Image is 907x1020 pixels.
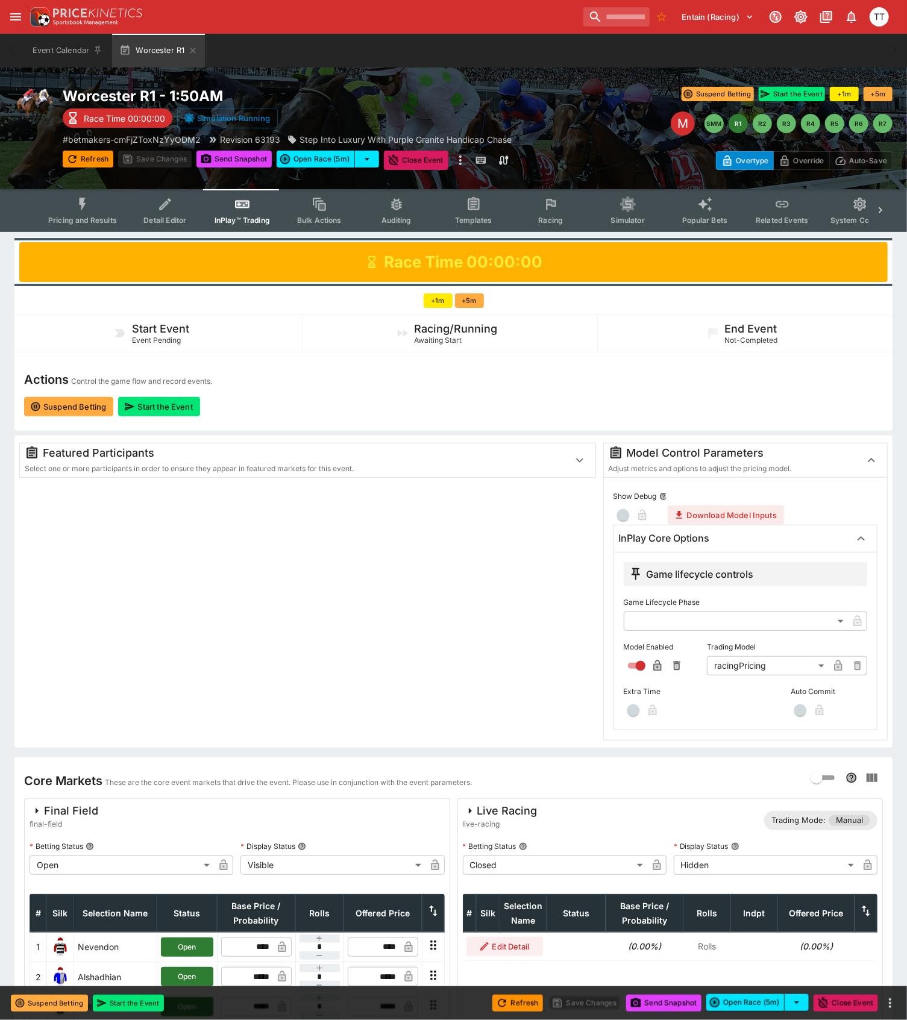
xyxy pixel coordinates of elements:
p: Copy To Clipboard [63,133,201,146]
button: R6 [849,114,868,133]
button: SMM [705,114,724,133]
td: 1 [30,932,47,962]
button: Simulation Running [177,108,278,128]
button: more [883,996,897,1010]
button: Download Model Inputs [668,505,784,525]
button: select merge strategy [785,994,809,1011]
span: InPlay™ Trading [215,216,270,225]
input: search [583,7,650,27]
div: Hidden [674,856,858,875]
div: Step Into Luxury With Purple Granite Handicap Chase [287,133,512,146]
div: Model Control Parameters [609,446,851,460]
span: Event Pending [132,336,181,345]
p: Trading Mode: [771,815,826,827]
div: Closed [463,856,647,875]
button: +1m [424,293,453,308]
button: Refresh [492,995,543,1012]
span: Templates [455,216,492,225]
h6: InPlay Core Options [619,532,710,545]
div: Edit Meeting [671,111,695,136]
span: final-field [30,818,98,830]
button: Close Event [814,995,878,1012]
button: Select Tenant [675,7,761,27]
th: # [463,894,476,932]
p: Betting Status [463,841,516,851]
button: +5m [455,293,484,308]
h4: Actions [24,372,69,387]
div: Open [30,856,214,875]
button: R1 [729,114,748,133]
th: Base Price / Probability [217,894,295,932]
img: horse_racing.png [14,87,53,125]
div: Game lifecycle controls [629,567,754,581]
div: Featured Participants [25,446,559,460]
button: select merge strategy [355,151,379,167]
p: These are the core event markets that drive the event. Please use in conjunction with the event p... [105,777,472,789]
h4: Core Markets [24,773,102,789]
th: Independent [730,894,778,932]
p: Display Status [240,841,295,851]
td: Nevendon [74,932,157,962]
label: Extra Time [624,683,700,701]
th: Offered Price [344,894,422,932]
td: Alshadhian [74,962,157,992]
th: Status [157,894,217,932]
div: Visible [240,856,425,875]
button: Event Calendar [25,34,110,67]
p: Overtype [736,154,768,167]
button: Overtype [716,151,774,170]
button: Betting Status [86,842,94,851]
button: Suspend Betting [682,87,754,101]
button: Suspend Betting [11,995,88,1012]
h5: Start Event [132,322,189,336]
label: Game Lifecycle Phase [624,593,867,612]
button: +5m [864,87,893,101]
button: Worcester R1 [112,34,205,67]
th: Rolls [683,894,731,932]
button: Tala Taufale [866,4,893,30]
button: Show Debug [659,492,668,501]
button: Refresh [63,151,113,167]
th: Selection Name [74,894,157,932]
div: Live Racing [463,804,538,818]
span: Detail Editor [143,216,186,225]
p: Revision 63193 [220,133,280,146]
button: Edit Detail [466,937,543,956]
h5: End Event [725,322,777,336]
button: Override [773,151,829,170]
label: Model Enabled [624,638,700,656]
th: Silk [476,894,500,932]
th: Status [547,894,606,932]
button: R3 [777,114,796,133]
button: Documentation [815,6,837,28]
button: R2 [753,114,772,133]
img: PriceKinetics [53,8,142,17]
span: live-racing [463,818,538,830]
button: Open [161,937,213,957]
span: System Controls [830,216,890,225]
button: open drawer [5,6,27,28]
p: Betting Status [30,841,83,851]
div: Event type filters [39,189,868,232]
th: # [30,894,47,932]
span: Pricing and Results [48,216,117,225]
nav: pagination navigation [705,114,893,133]
span: Related Events [756,216,808,225]
td: 2 [30,962,47,992]
th: Rolls [295,894,344,932]
span: Not-Completed [725,336,778,345]
label: Trading Model [707,638,867,656]
p: Race Time 00:00:00 [84,112,165,125]
th: Selection Name [500,894,547,932]
button: more [453,151,468,170]
p: Show Debug [614,491,657,501]
div: Start From [716,151,893,170]
h6: (0.00%) [782,940,851,953]
span: Manual [829,815,870,827]
button: R4 [801,114,820,133]
span: Awaiting Start [415,336,462,345]
th: Offered Price [778,894,855,932]
h1: Race Time 00:00:00 [384,252,542,272]
img: PriceKinetics Logo [27,5,51,29]
p: Override [793,154,824,167]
